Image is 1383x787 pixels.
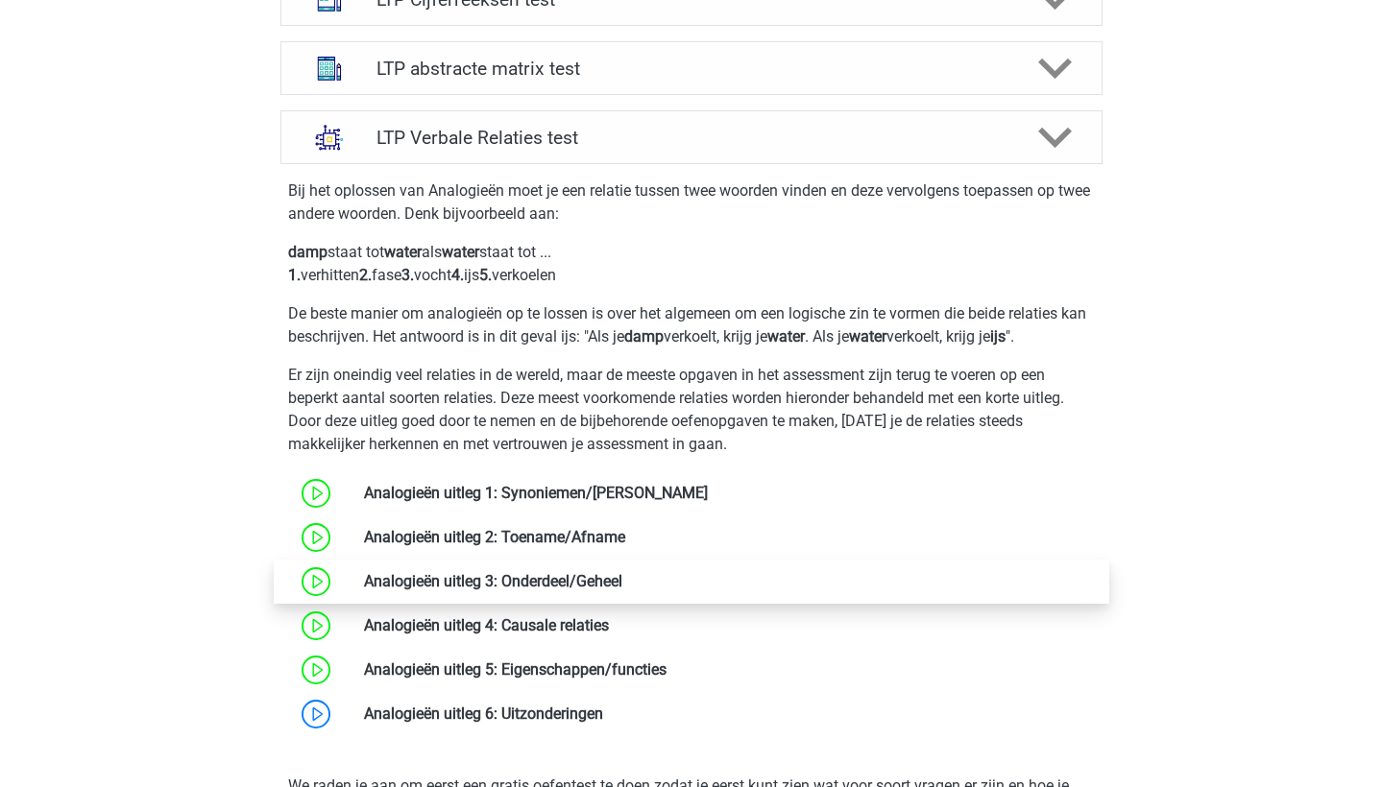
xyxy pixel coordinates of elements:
[849,327,886,346] b: water
[376,58,1006,80] h4: LTP abstracte matrix test
[359,266,372,284] b: 2.
[288,179,1095,226] p: Bij het oplossen van Analogieën moet je een relatie tussen twee woorden vinden en deze vervolgens...
[350,570,1102,593] div: Analogieën uitleg 3: Onderdeel/Geheel
[442,243,479,261] b: water
[350,614,1102,637] div: Analogieën uitleg 4: Causale relaties
[304,112,354,162] img: analogieen
[304,43,354,93] img: abstracte matrices
[350,526,1102,549] div: Analogieën uitleg 2: Toename/Afname
[624,327,664,346] b: damp
[288,243,328,261] b: damp
[384,243,422,261] b: water
[288,266,301,284] b: 1.
[288,302,1095,348] p: De beste manier om analogieën op te lossen is over het algemeen om een logische zin te vormen die...
[350,703,1102,726] div: Analogieën uitleg 6: Uitzonderingen
[479,266,492,284] b: 5.
[767,327,805,346] b: water
[401,266,414,284] b: 3.
[273,110,1110,164] a: analogieen LTP Verbale Relaties test
[288,364,1095,456] p: Er zijn oneindig veel relaties in de wereld, maar de meeste opgaven in het assessment zijn terug ...
[451,266,464,284] b: 4.
[376,127,1006,149] h4: LTP Verbale Relaties test
[990,327,1006,346] b: ijs
[350,482,1102,505] div: Analogieën uitleg 1: Synoniemen/[PERSON_NAME]
[273,41,1110,95] a: abstracte matrices LTP abstracte matrix test
[350,658,1102,681] div: Analogieën uitleg 5: Eigenschappen/functies
[288,241,1095,287] p: staat tot als staat tot ... verhitten fase vocht ijs verkoelen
